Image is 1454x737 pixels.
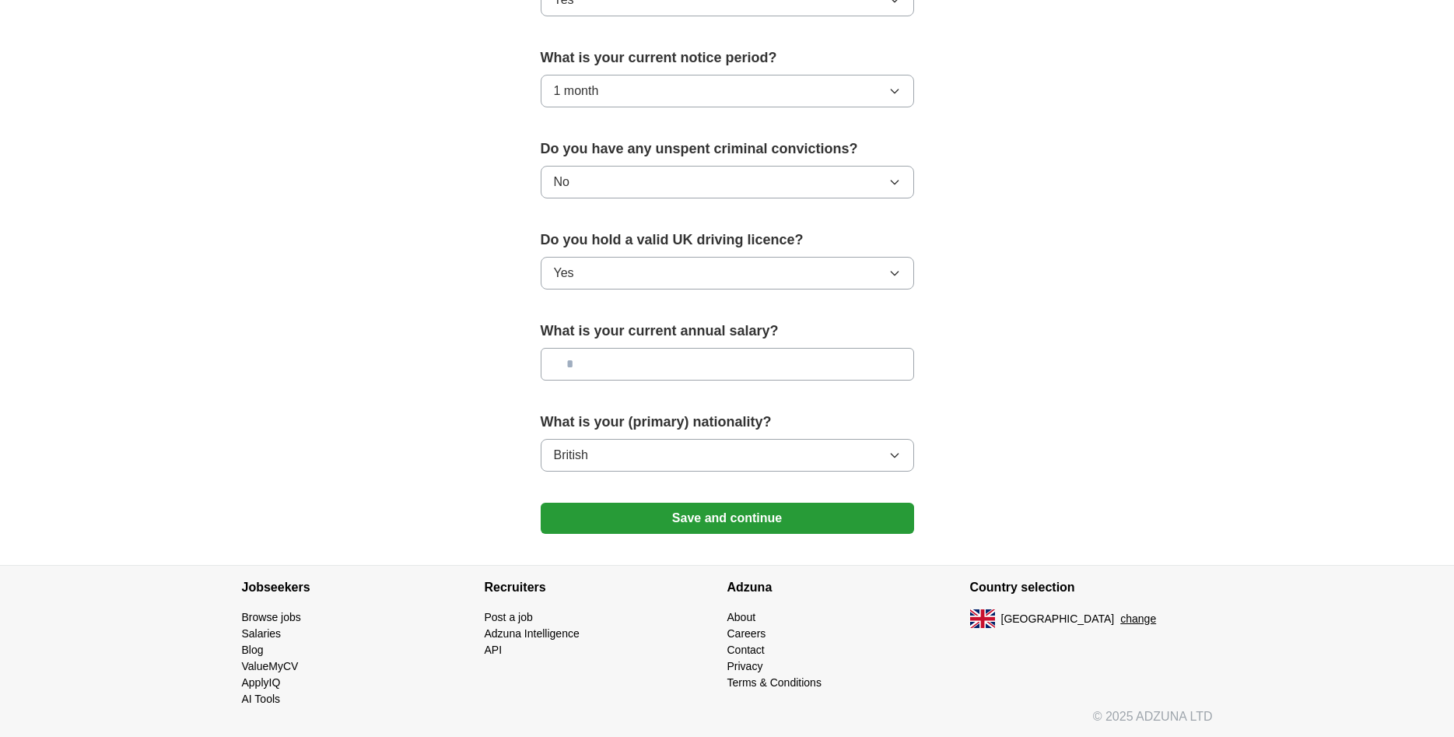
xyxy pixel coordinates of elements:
a: Adzuna Intelligence [485,627,580,640]
label: Do you have any unspent criminal convictions? [541,139,914,160]
label: What is your (primary) nationality? [541,412,914,433]
button: Save and continue [541,503,914,534]
label: What is your current annual salary? [541,321,914,342]
a: Salaries [242,627,282,640]
a: Post a job [485,611,533,623]
span: [GEOGRAPHIC_DATA] [1001,611,1115,627]
span: British [554,446,588,465]
span: 1 month [554,82,599,100]
label: What is your current notice period? [541,47,914,68]
a: ValueMyCV [242,660,299,672]
a: Careers [727,627,766,640]
h4: Country selection [970,566,1213,609]
a: AI Tools [242,693,281,705]
a: Browse jobs [242,611,301,623]
button: British [541,439,914,472]
span: Yes [554,264,574,283]
img: UK flag [970,609,995,628]
a: Blog [242,644,264,656]
span: No [554,173,569,191]
label: Do you hold a valid UK driving licence? [541,230,914,251]
a: Terms & Conditions [727,676,822,689]
a: Privacy [727,660,763,672]
a: ApplyIQ [242,676,281,689]
a: Contact [727,644,765,656]
button: Yes [541,257,914,290]
button: 1 month [541,75,914,107]
button: change [1120,611,1156,627]
a: API [485,644,503,656]
a: About [727,611,756,623]
button: No [541,166,914,198]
